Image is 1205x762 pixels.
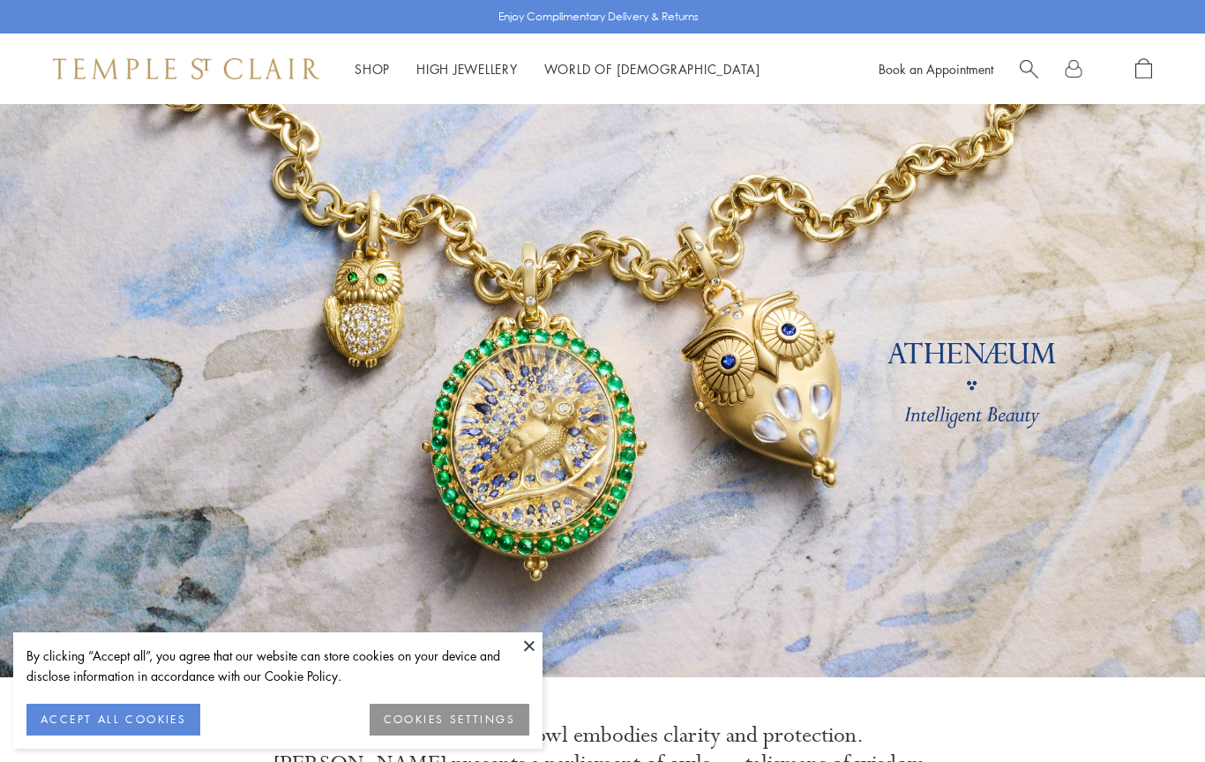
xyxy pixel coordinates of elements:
a: Book an Appointment [879,60,993,78]
a: ShopShop [355,60,390,78]
button: COOKIES SETTINGS [370,704,529,736]
a: World of [DEMOGRAPHIC_DATA]World of [DEMOGRAPHIC_DATA] [544,60,760,78]
p: Enjoy Complimentary Delivery & Returns [498,8,699,26]
div: By clicking “Accept all”, you agree that our website can store cookies on your device and disclos... [26,646,529,686]
button: ACCEPT ALL COOKIES [26,704,200,736]
a: High JewelleryHigh Jewellery [416,60,518,78]
a: Search [1020,58,1038,80]
a: Open Shopping Bag [1135,58,1152,80]
nav: Main navigation [355,58,760,80]
img: Temple St. Clair [53,58,319,79]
